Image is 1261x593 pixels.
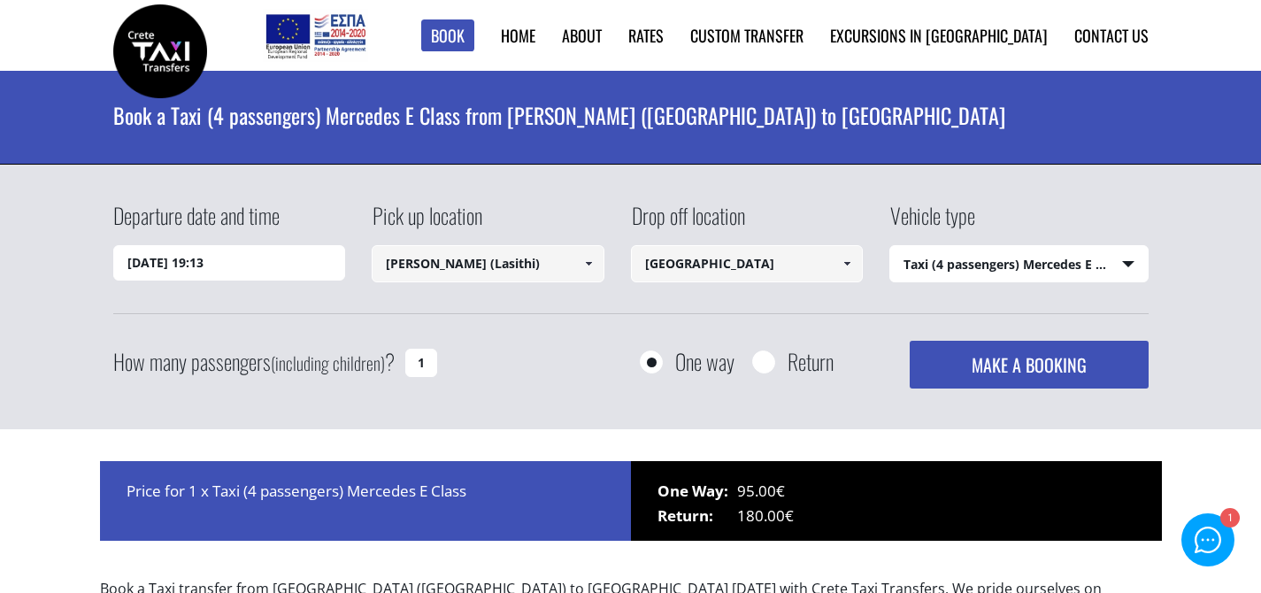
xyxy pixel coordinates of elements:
[372,200,482,245] label: Pick up location
[501,24,535,47] a: Home
[788,350,834,373] label: Return
[421,19,474,52] a: Book
[113,200,280,245] label: Departure date and time
[271,350,385,376] small: (including children)
[573,245,603,282] a: Show All Items
[631,200,745,245] label: Drop off location
[833,245,862,282] a: Show All Items
[263,9,368,62] img: e-bannersEUERDF180X90.jpg
[113,4,207,98] img: Crete Taxi Transfers | Book a Taxi transfer from Agios Nikolaos (Lasithi) to Heraklion airport | ...
[890,246,1148,283] span: Taxi (4 passengers) Mercedes E Class
[889,200,975,245] label: Vehicle type
[657,479,737,504] span: One Way:
[562,24,602,47] a: About
[113,40,207,58] a: Crete Taxi Transfers | Book a Taxi transfer from Agios Nikolaos (Lasithi) to Heraklion airport | ...
[1074,24,1149,47] a: Contact us
[113,341,395,384] label: How many passengers ?
[675,350,734,373] label: One way
[628,24,664,47] a: Rates
[690,24,804,47] a: Custom Transfer
[1219,510,1238,528] div: 1
[631,245,864,282] input: Select drop-off location
[830,24,1048,47] a: Excursions in [GEOGRAPHIC_DATA]
[910,341,1148,389] button: MAKE A BOOKING
[657,504,737,528] span: Return:
[631,461,1162,541] div: 95.00€ 180.00€
[372,245,604,282] input: Select pickup location
[100,461,631,541] div: Price for 1 x Taxi (4 passengers) Mercedes E Class
[113,71,1149,159] h1: Book a Taxi (4 passengers) Mercedes E Class from [PERSON_NAME] ([GEOGRAPHIC_DATA]) to [GEOGRAPHIC...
